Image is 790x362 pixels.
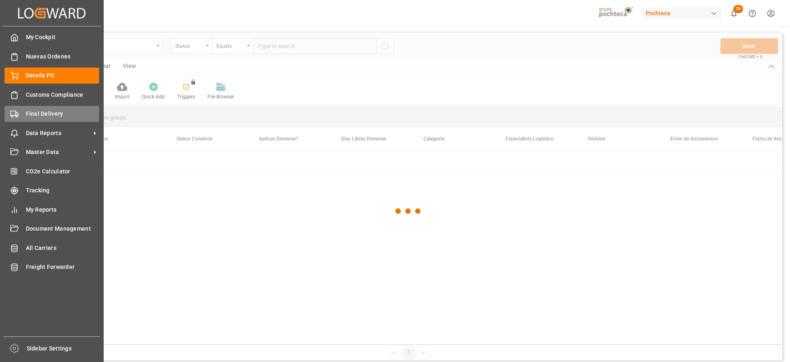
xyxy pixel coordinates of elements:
[26,244,100,252] span: All Carriers
[5,240,99,256] a: All Carriers
[5,68,99,84] a: Details PO
[26,206,100,214] span: My Reports
[26,148,91,156] span: Master Data
[5,201,99,217] a: My Reports
[26,71,100,80] span: Details PO
[5,259,99,275] a: Freight Forwarder
[5,106,99,122] a: Final Delivery
[26,263,100,271] span: Freight Forwarder
[26,224,100,233] span: Document Management
[26,110,100,118] span: Final Delivery
[26,129,91,138] span: Data Reports
[5,29,99,45] a: My Cockpit
[642,5,725,21] button: Pochteca
[5,86,99,103] a: Customs Compliance
[5,48,99,64] a: Nuevas Ordenes
[27,344,100,353] span: Sidebar Settings
[26,186,100,195] span: Tracking
[26,167,100,176] span: CO2e Calculator
[642,7,721,19] div: Pochteca
[5,163,99,179] a: CO2e Calculator
[743,4,762,23] button: Help Center
[596,6,637,21] img: pochtecaImg.jpg_1689854062.jpg
[26,52,100,61] span: Nuevas Ordenes
[725,4,743,23] button: show 26 new notifications
[733,5,743,13] span: 26
[26,91,100,99] span: Customs Compliance
[26,33,100,42] span: My Cockpit
[5,221,99,237] a: Document Management
[5,182,99,199] a: Tracking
